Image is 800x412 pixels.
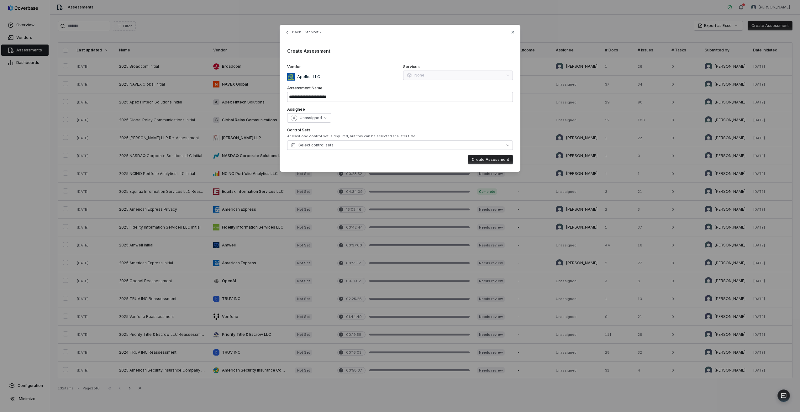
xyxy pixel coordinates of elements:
label: Assessment Name [287,86,513,91]
span: Create Assessment [287,48,330,54]
span: Vendor [287,64,301,69]
p: Apelles LLC [295,74,320,80]
label: Control Sets [287,128,513,133]
div: At least one control set is required, but this can be selected at a later time. [287,134,513,139]
button: Create Assessment [468,155,513,164]
label: Assignee [287,107,513,112]
span: Select control sets [291,143,334,148]
span: Unassigned [300,115,322,120]
span: Step 2 of 2 [305,30,322,34]
label: Services [403,64,513,69]
button: Back [283,27,303,38]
